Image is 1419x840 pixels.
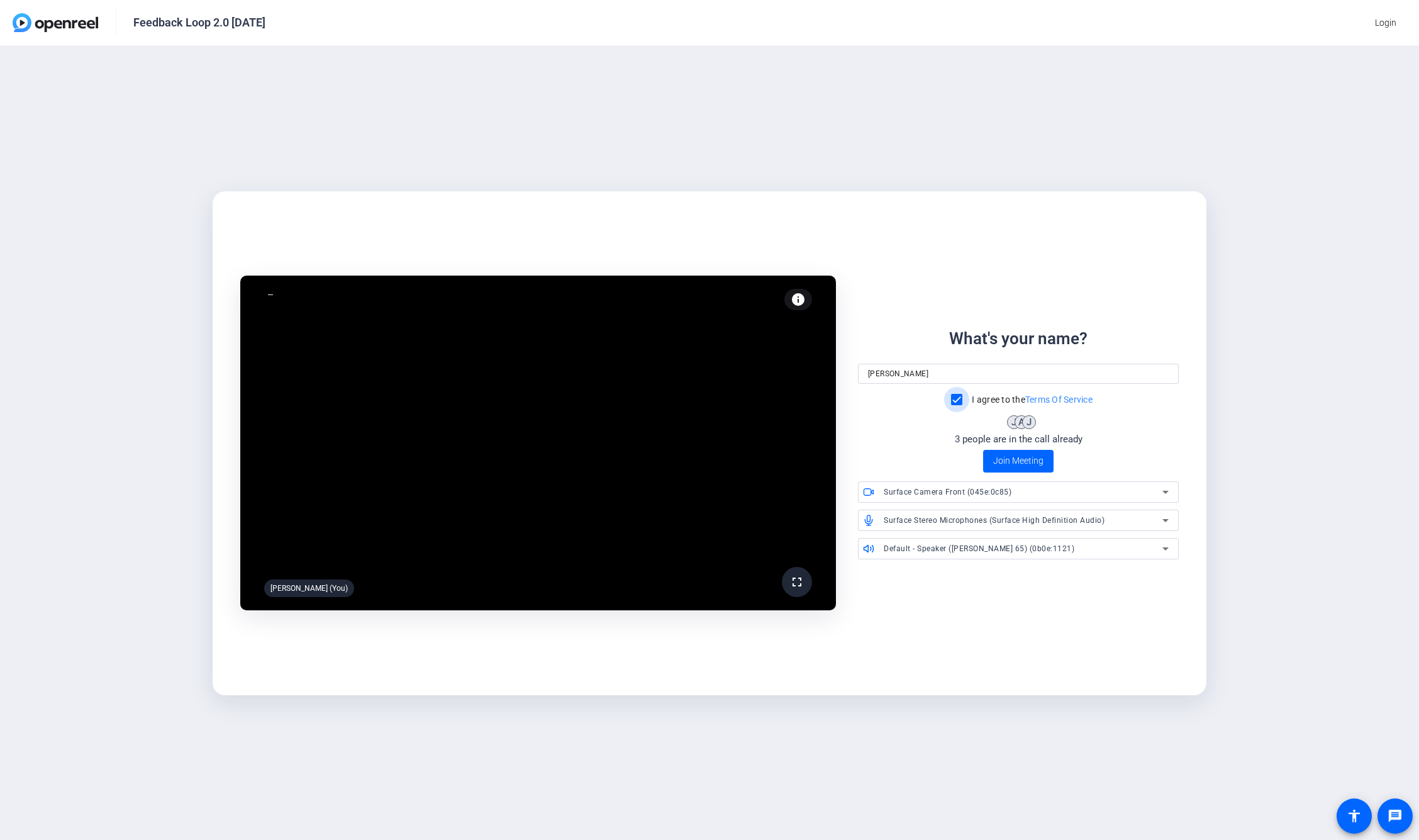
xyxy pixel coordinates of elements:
[1007,415,1021,429] div: J
[1375,16,1396,30] span: Login
[1347,809,1362,824] mat-icon: accessibility
[1025,395,1093,405] a: Terms Of Service
[789,574,804,590] mat-icon: fullscreen
[993,454,1043,468] span: Join Meeting
[1015,415,1028,429] div: A
[264,580,354,597] div: [PERSON_NAME] (You)
[884,544,1074,553] span: Default - Speaker ([PERSON_NAME] 65) (0b0e:1121)
[791,292,806,307] mat-icon: info
[1022,415,1036,429] div: J
[1388,809,1403,824] mat-icon: message
[884,488,1011,496] span: Surface Camera Front (045e:0c85)
[133,15,265,30] div: Feedback Loop 2.0 [DATE]
[13,13,98,32] img: OpenReel logo
[983,450,1054,473] button: Join Meeting
[949,327,1088,351] div: What's your name?
[955,432,1082,447] div: 3 people are in the call already
[884,516,1105,525] span: Surface Stereo Microphones (Surface High Definition Audio)
[868,366,1169,381] input: Your name
[1365,11,1406,34] button: Login
[969,393,1093,406] label: I agree to the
